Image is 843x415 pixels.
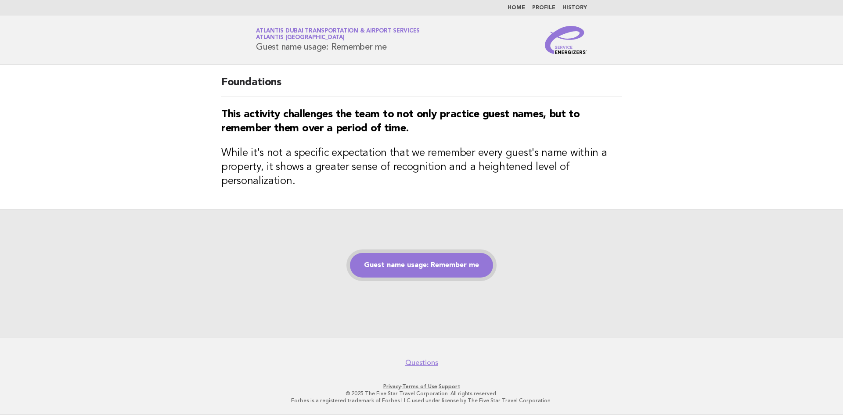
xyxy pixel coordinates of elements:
p: © 2025 The Five Star Travel Corporation. All rights reserved. [153,390,690,397]
a: Atlantis Dubai Transportation & Airport ServicesAtlantis [GEOGRAPHIC_DATA] [256,28,420,40]
a: Privacy [383,383,401,390]
a: Terms of Use [402,383,437,390]
span: Atlantis [GEOGRAPHIC_DATA] [256,35,345,41]
h2: Foundations [221,76,622,97]
a: Questions [405,358,438,367]
a: Support [439,383,460,390]
p: · · [153,383,690,390]
img: Service Energizers [545,26,587,54]
h3: While it's not a specific expectation that we remember every guest's name within a property, it s... [221,146,622,188]
h1: Guest name usage: Remember me [256,29,420,51]
a: Home [508,5,525,11]
a: Profile [532,5,555,11]
a: Guest name usage: Remember me [350,253,493,278]
strong: This activity challenges the team to not only practice guest names, but to remember them over a p... [221,109,580,134]
p: Forbes is a registered trademark of Forbes LLC used under license by The Five Star Travel Corpora... [153,397,690,404]
a: History [562,5,587,11]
